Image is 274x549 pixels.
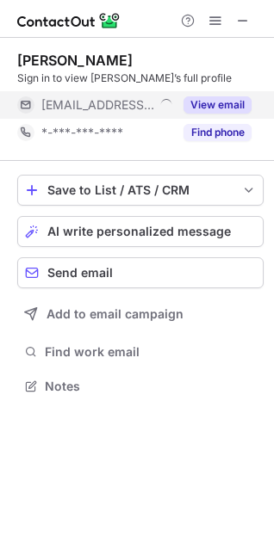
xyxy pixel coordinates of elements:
button: AI write personalized message [17,216,264,247]
span: Notes [45,379,257,394]
img: ContactOut v5.3.10 [17,10,121,31]
button: Reveal Button [184,96,252,114]
button: Reveal Button [184,124,252,141]
button: Notes [17,374,264,398]
button: Add to email campaign [17,299,264,330]
span: Find work email [45,344,257,360]
span: AI write personalized message [47,225,231,238]
button: Find work email [17,340,264,364]
div: [PERSON_NAME] [17,52,133,69]
span: [EMAIL_ADDRESS][DOMAIN_NAME] [41,97,154,113]
div: Sign in to view [PERSON_NAME]’s full profile [17,71,264,86]
button: save-profile-one-click [17,175,264,206]
button: Send email [17,257,264,288]
span: Send email [47,266,113,280]
span: Add to email campaign [47,307,184,321]
div: Save to List / ATS / CRM [47,183,234,197]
